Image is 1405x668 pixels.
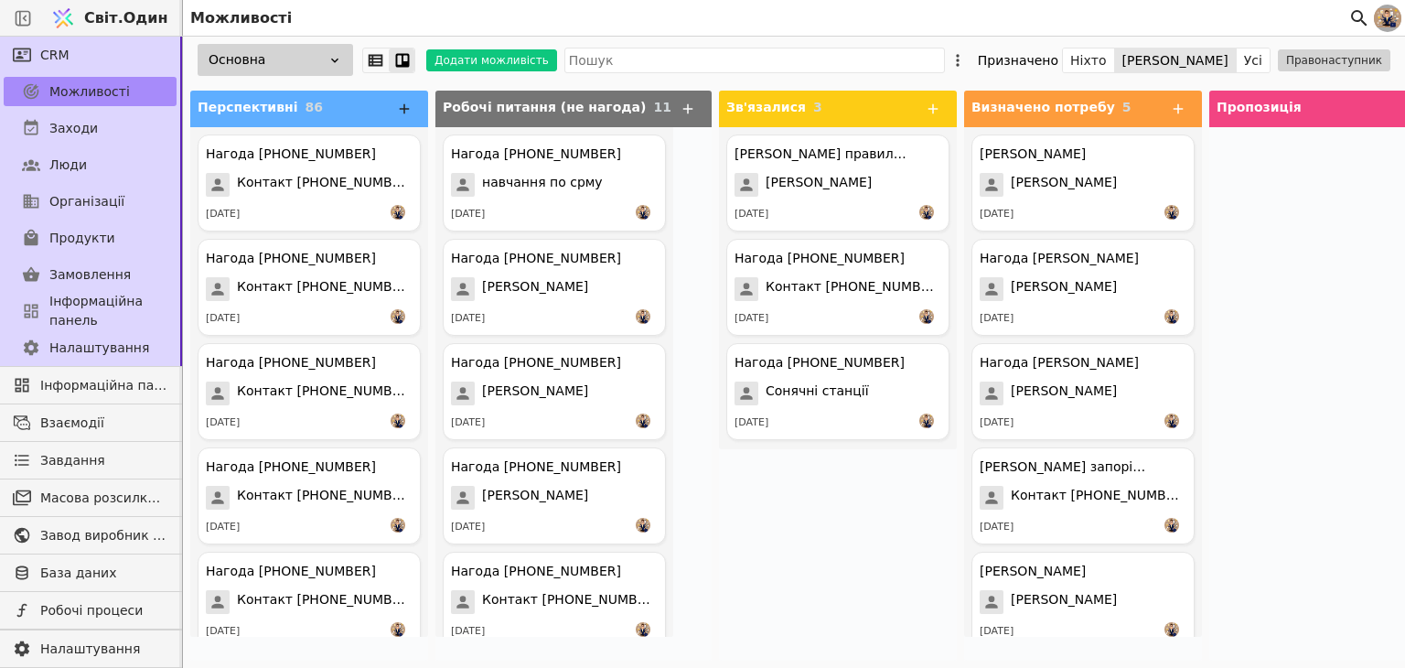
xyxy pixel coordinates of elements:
button: Правонаступник [1278,49,1390,71]
font: Контакт [PHONE_NUMBER] [237,383,414,398]
font: 3 [813,100,822,114]
font: Основна [209,52,265,67]
font: Контакт [PHONE_NUMBER] [237,488,414,502]
font: Ніхто [1070,53,1106,68]
div: [PERSON_NAME] запоріжжяКонтакт [PHONE_NUMBER][DATE]МЧ [971,447,1195,544]
font: CRM [40,48,70,62]
font: Додати можливість [434,54,549,67]
font: [DATE] [206,521,240,533]
div: Нагода [PHONE_NUMBER]Сонячні станції[DATE]МЧ [726,343,949,440]
font: Контакт [PHONE_NUMBER] [482,592,660,607]
font: [DATE] [735,312,768,324]
font: Нагода [PHONE_NUMBER] [206,459,376,474]
img: 1758274860868-menedger1-700x473.jpg [1374,8,1401,27]
font: Замовлення [49,267,131,282]
font: [DATE] [451,521,485,533]
font: Організації [49,194,124,209]
font: [DATE] [451,312,485,324]
font: [DATE] [206,416,240,428]
font: [DATE] [980,625,1014,637]
img: МЧ [919,309,934,324]
font: Нагода [PHONE_NUMBER] [451,459,621,474]
font: Контакт [PHONE_NUMBER] [237,592,414,607]
font: Продукти [49,231,115,245]
img: МЧ [1164,205,1179,220]
a: CRM [4,40,177,70]
div: Нагода [PHONE_NUMBER][PERSON_NAME][DATE]МЧ [443,447,666,544]
div: Нагода [PHONE_NUMBER]навчання по срму[DATE]МЧ [443,135,666,232]
a: Завод виробник металочерепиці - B2B платформа [4,521,177,550]
font: Можливості [190,9,292,27]
font: Визначено потребу [971,100,1115,114]
font: Налаштування [49,340,149,355]
font: [PERSON_NAME] [1011,383,1117,398]
font: [DATE] [980,416,1014,428]
font: [DATE] [206,312,240,324]
img: МЧ [391,205,405,220]
button: Усі [1237,48,1270,73]
img: МЧ [391,518,405,533]
a: Інформаційна панель [4,296,177,326]
a: Замовлення [4,260,177,289]
font: 5 [1122,100,1132,114]
font: [PERSON_NAME] [980,564,1086,578]
div: [PERSON_NAME][PERSON_NAME][DATE]МЧ [971,135,1195,232]
font: [DATE] [980,312,1014,324]
font: [PERSON_NAME] [766,175,872,189]
a: Масова розсилка електронною поштою [4,483,177,512]
font: Робочі питання (не нагода) [443,100,646,114]
font: [DATE] [735,416,768,428]
font: [PERSON_NAME] [1122,53,1228,68]
a: Заходи [4,113,177,143]
font: [DATE] [451,416,485,428]
img: МЧ [636,205,650,220]
font: Інформаційна панель [49,294,143,328]
font: Сонячні станції [766,383,869,398]
img: МЧ [636,622,650,637]
font: [PERSON_NAME] [980,146,1086,161]
img: МЧ [391,309,405,324]
img: МЧ [1164,309,1179,324]
img: МЧ [1164,622,1179,637]
font: Налаштування [40,641,140,656]
font: Пропозиція [1217,100,1302,114]
font: Перспективні [198,100,297,114]
font: [PERSON_NAME] запоріжжя [980,459,1164,474]
font: [DATE] [206,625,240,637]
img: Логотип [49,1,77,36]
font: Нагода [PHONE_NUMBER] [206,146,376,161]
font: Нагода [PHONE_NUMBER] [206,251,376,265]
a: Організації [4,187,177,216]
a: Можливості [4,77,177,106]
font: Можливості [49,84,130,99]
img: МЧ [391,622,405,637]
a: Світ.Один [46,1,177,36]
font: [PERSON_NAME] [482,383,588,398]
img: МЧ [636,518,650,533]
font: Правонаступник [1286,54,1382,67]
font: Зв'язалися [726,100,806,114]
font: Нагода [PHONE_NUMBER] [206,564,376,578]
img: МЧ [919,205,934,220]
font: Контакт [PHONE_NUMBER] [1011,488,1188,502]
img: МЧ [391,414,405,428]
a: Налаштування [4,333,177,362]
div: Нагода [PHONE_NUMBER]Контакт [PHONE_NUMBER][DATE]МЧ [198,239,421,336]
a: База даних [4,558,177,587]
font: Робочі процеси [40,603,143,618]
font: Люди [49,157,87,172]
font: [DATE] [451,208,485,220]
font: [PERSON_NAME] [1011,592,1117,607]
div: Нагода [PHONE_NUMBER]Контакт [PHONE_NUMBER][DATE]МЧ [198,343,421,440]
font: [PERSON_NAME] [1011,279,1117,294]
a: Завдання [4,446,177,475]
font: Призначено [978,53,1058,68]
font: 86 [305,100,322,114]
font: Контакт [PHONE_NUMBER] [766,279,943,294]
a: Робочі процеси [4,596,177,625]
font: Нагода [PERSON_NAME] [980,355,1139,370]
div: Нагода [PHONE_NUMBER]Контакт [PHONE_NUMBER][DATE]МЧ [198,552,421,649]
div: [PERSON_NAME] правильне електроживлення[PERSON_NAME][DATE]МЧ [726,135,949,232]
font: Завод виробник металочерепиці - B2B платформа [40,528,381,543]
font: Нагода [PHONE_NUMBER] [451,355,621,370]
